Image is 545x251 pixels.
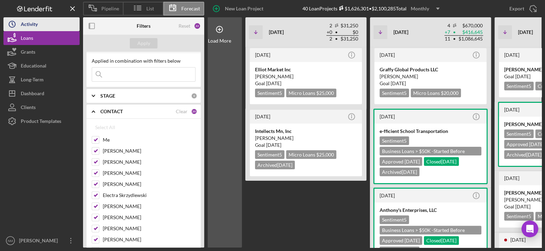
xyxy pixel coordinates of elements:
span: Pipeline [101,6,119,11]
div: [PERSON_NAME] [380,73,481,80]
button: Educational [3,59,80,73]
text: NM [8,239,13,243]
label: [PERSON_NAME] [103,147,196,154]
button: Clients [3,100,80,114]
a: [DATE]Elliot Market Inc[PERSON_NAME]Goal [DATE]Sentiment5Micro Loans $25,000 [249,47,363,105]
div: Select All [95,120,115,134]
div: Micro Loans [286,150,336,159]
span: Goal [255,80,281,86]
button: Monthly [407,3,444,14]
time: 06/21/2025 [266,142,281,148]
td: $31,250 [340,36,358,42]
span: Goal [504,73,530,79]
div: Approved [DATE] [380,157,422,166]
span: • [452,30,456,35]
td: + 7 [444,29,451,36]
div: [PERSON_NAME] [17,234,62,249]
div: e-fficient School Transportation [380,128,481,135]
label: [PERSON_NAME] [103,225,196,232]
a: Grants [3,45,80,59]
div: Export [509,2,524,16]
time: 2025-07-28 20:47 [504,107,519,113]
div: Sentiment 5 [504,212,534,221]
button: New Loan Project [208,2,270,16]
time: 2025-02-05 01:28 [380,192,395,198]
a: [DATE]Graffy Global Products LLC[PERSON_NAME]Goal [DATE]Sentiment5Micro Loans $20,000 [373,47,488,105]
label: [PERSON_NAME] [103,203,196,210]
div: Micro Loans [411,89,461,97]
div: Sentiment 5 [255,150,284,159]
td: $1,086,645 [458,36,483,42]
div: Sentiment 5 [380,89,409,97]
time: 08/28/2025 [515,73,530,79]
td: + 0 [326,29,333,36]
b: [DATE] [393,29,408,35]
div: Intellects Mn, Inc [255,128,357,135]
div: Educational [21,59,46,74]
div: Closed [DATE] [424,157,459,166]
div: Sentiment 5 [380,215,409,224]
time: 2025-07-14 15:42 [504,52,519,58]
div: Graffy Global Products LLC [380,66,481,73]
span: • [334,37,338,41]
label: [PERSON_NAME] [103,170,196,177]
button: Product Templates [3,114,80,128]
b: CONTACT [100,109,123,114]
span: $25,000 [316,90,334,96]
div: Elliot Market Inc [255,66,357,73]
td: $670,000 [458,23,483,29]
label: [PERSON_NAME] [103,181,196,188]
time: 2025-05-08 19:08 [380,114,395,119]
span: • [334,30,338,35]
div: Closed [DATE] [424,236,459,245]
label: Electra Skrzydlewski [103,192,196,199]
td: 2 [326,36,333,42]
div: Archived [DATE] [255,161,295,169]
b: [DATE] [269,29,284,35]
div: Sentiment 5 [380,136,409,145]
div: New Loan Project [225,2,263,16]
td: 2 [326,23,333,29]
div: Load More [208,38,231,44]
div: Business Loans > $50K -Started Before [DATE] $78,352 [380,226,481,234]
time: 07/25/2025 [391,80,406,86]
div: Clear [176,109,188,114]
time: 2025-07-14 02:34 [380,52,395,58]
label: [PERSON_NAME] [103,214,196,221]
label: [PERSON_NAME] [103,159,196,165]
span: Forecast [181,6,200,11]
time: 06/29/2025 [266,80,281,86]
div: Reset [179,23,190,29]
time: 2025-06-27 20:37 [504,175,519,181]
div: Clients [21,100,36,116]
span: $25,000 [316,152,334,158]
label: Me [103,136,196,143]
div: 20 [191,108,197,115]
span: Goal [255,142,281,148]
a: [DATE]Intellects Mn, Inc[PERSON_NAME]Goal [DATE]Sentiment5Micro Loans $25,000Archived[DATE] [249,109,363,177]
a: Long-Term [3,73,80,87]
span: List [146,6,154,11]
td: $0 [340,29,358,36]
div: Loans [21,31,33,47]
button: Activity [3,17,80,31]
button: Loans [3,31,80,45]
div: $1,626,301 [337,6,369,11]
span: Goal [504,204,530,209]
span: • [452,37,456,41]
div: Anthony's Enterprises, LLC [380,207,481,214]
div: Archived [DATE] [380,168,419,176]
div: 22 [194,23,201,29]
td: $31,250 [340,23,358,29]
time: 2025-07-18 16:27 [510,237,526,243]
div: Monthly [411,3,429,14]
b: [DATE] [518,29,533,35]
span: $20,000 [441,90,458,96]
div: Apply [137,38,150,48]
div: Long-Term [21,73,44,88]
